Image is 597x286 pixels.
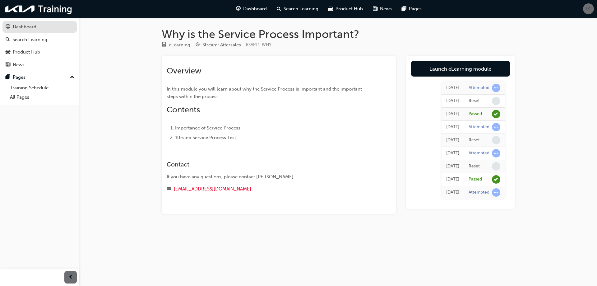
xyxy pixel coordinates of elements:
span: Overview [167,66,201,76]
div: Stream: Aftersales [202,41,241,49]
span: search-icon [277,5,281,13]
img: kia-training [3,2,75,15]
div: Sat Sep 28 2024 17:45:28 GMT+1000 (Australian Eastern Standard Time) [446,150,459,157]
a: search-iconSearch Learning [272,2,323,15]
div: Attempted [469,150,489,156]
span: target-icon [195,42,200,48]
span: learningRecordVerb_ATTEMPT-icon [492,84,500,92]
span: search-icon [6,37,10,43]
a: All Pages [7,92,77,102]
a: Product Hub [2,46,77,58]
div: Attempted [469,190,489,195]
a: news-iconNews [368,2,397,15]
span: guage-icon [236,5,241,13]
span: TC [585,5,592,12]
div: Email [167,185,369,193]
span: learningRecordVerb_PASS-icon [492,110,500,118]
div: Sat Sep 28 2024 18:12:30 GMT+1000 (Australian Eastern Standard Time) [446,124,459,131]
span: In this module you will learn about why the Service Process is important and the important steps ... [167,86,363,99]
h1: Why is the Service Process Important? [162,27,515,41]
span: news-icon [6,62,10,68]
span: Importance of Service Process [175,125,240,131]
div: Attempted [469,85,489,91]
a: [EMAIL_ADDRESS][DOMAIN_NAME] [174,186,251,192]
span: prev-icon [68,274,73,281]
span: car-icon [6,49,10,55]
a: Launch eLearning module [411,61,510,77]
span: Pages [409,5,422,12]
a: Search Learning [2,34,77,45]
span: News [380,5,392,12]
span: learningRecordVerb_ATTEMPT-icon [492,188,500,197]
span: news-icon [373,5,377,13]
a: News [2,59,77,71]
span: learningRecordVerb_ATTEMPT-icon [492,149,500,157]
span: Product Hub [336,5,363,12]
div: Passed [469,176,482,182]
span: Learning resource code [246,42,271,47]
div: Dashboard [13,23,36,30]
div: Sat Sep 28 2024 17:45:24 GMT+1000 (Australian Eastern Standard Time) [446,163,459,170]
span: pages-icon [402,5,406,13]
div: Tue Sep 10 2024 10:58:47 GMT+1000 (Australian Eastern Standard Time) [446,189,459,196]
span: Search Learning [284,5,318,12]
div: Stream [195,41,241,49]
span: Dashboard [243,5,267,12]
button: TC [583,3,594,14]
a: Dashboard [2,21,77,33]
div: Reset [469,163,480,169]
span: email-icon [167,186,171,192]
button: Pages [2,72,77,83]
span: Contents [167,105,200,115]
a: Training Schedule [7,83,77,93]
div: News [13,61,25,68]
div: Mon Oct 21 2024 11:21:51 GMT+1100 (Australian Eastern Daylight Time) [446,84,459,91]
div: Reset [469,98,480,104]
a: pages-iconPages [397,2,427,15]
span: learningRecordVerb_NONE-icon [492,136,500,144]
div: Sat Oct 19 2024 16:14:06 GMT+1100 (Australian Eastern Daylight Time) [446,97,459,105]
div: Type [162,41,190,49]
div: Tue Sep 10 2024 13:28:29 GMT+1000 (Australian Eastern Standard Time) [446,176,459,183]
span: up-icon [70,73,74,82]
div: eLearning [169,41,190,49]
div: Pages [13,74,25,81]
div: Product Hub [13,49,40,56]
h3: Contact [167,161,369,168]
span: guage-icon [6,24,10,30]
div: Attempted [469,124,489,130]
span: 10-step Service Process Test [175,135,236,140]
span: car-icon [328,5,333,13]
div: Sat Sep 28 2024 18:12:29 GMT+1000 (Australian Eastern Standard Time) [446,137,459,144]
a: car-iconProduct Hub [323,2,368,15]
div: Search Learning [12,36,47,43]
a: guage-iconDashboard [231,2,272,15]
button: DashboardSearch LearningProduct HubNews [2,20,77,72]
div: Reset [469,137,480,143]
span: pages-icon [6,75,10,80]
div: Passed [469,111,482,117]
div: If you have any questions, please contact [PERSON_NAME]. [167,173,369,181]
div: Sat Sep 28 2024 19:04:20 GMT+1000 (Australian Eastern Standard Time) [446,110,459,118]
span: learningRecordVerb_NONE-icon [492,162,500,171]
span: learningRecordVerb_NONE-icon [492,97,500,105]
span: learningRecordVerb_ATTEMPT-icon [492,123,500,131]
span: learningRecordVerb_PASS-icon [492,175,500,184]
span: learningResourceType_ELEARNING-icon [162,42,166,48]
